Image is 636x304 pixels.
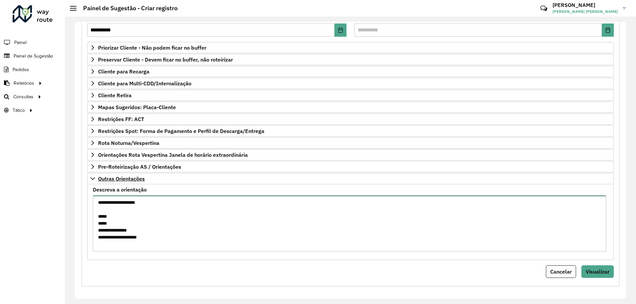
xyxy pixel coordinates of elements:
span: Relatórios [14,80,34,87]
span: Pedidos [13,66,29,73]
a: Priorizar Cliente - Não podem ficar no buffer [87,42,614,53]
span: Rota Noturna/Vespertina [98,140,159,146]
span: Cliente Retira [98,93,132,98]
h2: Painel de Sugestão - Criar registro [77,5,178,12]
span: Painel de Sugestão [14,53,53,60]
a: Restrições FF: ACT [87,113,614,125]
a: Cliente para Recarga [87,66,614,77]
span: Visualizar [586,268,609,275]
label: Descreva a orientação [93,186,147,194]
span: Restrições Spot: Forma de Pagamento e Perfil de Descarga/Entrega [98,128,264,134]
a: Cliente para Multi-CDD/Internalização [87,78,614,89]
a: Restrições Spot: Forma de Pagamento e Perfil de Descarga/Entrega [87,125,614,137]
div: Outras Orientações [87,184,614,260]
h3: [PERSON_NAME] [553,2,618,8]
span: Painel [14,39,26,46]
a: Outras Orientações [87,173,614,184]
span: [PERSON_NAME] [PERSON_NAME] [553,9,618,15]
button: Choose Date [602,23,614,37]
a: Mapas Sugeridos: Placa-Cliente [87,102,614,113]
span: Pre-Roteirização AS / Orientações [98,164,181,169]
span: Outras Orientações [98,176,145,181]
button: Visualizar [581,265,614,278]
button: Cancelar [546,265,576,278]
span: Cliente para Multi-CDD/Internalização [98,81,191,86]
a: Cliente Retira [87,90,614,101]
span: Mapas Sugeridos: Placa-Cliente [98,105,176,110]
span: Restrições FF: ACT [98,116,144,122]
span: Consultas [13,93,33,100]
a: Contato Rápido [537,1,551,16]
a: Rota Noturna/Vespertina [87,137,614,149]
span: Preservar Cliente - Devem ficar no buffer, não roteirizar [98,57,233,62]
span: Cliente para Recarga [98,69,149,74]
span: Orientações Rota Vespertina Janela de horário extraordinária [98,152,248,157]
a: Preservar Cliente - Devem ficar no buffer, não roteirizar [87,54,614,65]
span: Priorizar Cliente - Não podem ficar no buffer [98,45,206,50]
button: Choose Date [335,23,346,37]
a: Orientações Rota Vespertina Janela de horário extraordinária [87,149,614,160]
span: Cancelar [550,268,572,275]
a: Pre-Roteirização AS / Orientações [87,161,614,172]
span: Tático [13,107,25,114]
